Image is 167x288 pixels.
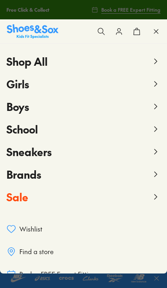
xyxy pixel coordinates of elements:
[6,122,38,136] span: School
[19,270,96,279] span: Book a FREE Expert Fitting
[6,140,161,163] button: Sneakers
[101,6,161,13] span: Book a FREE Expert Fitting
[6,190,28,204] span: Sale
[6,144,52,159] span: Sneakers
[6,163,161,186] button: Brands
[6,118,161,140] button: School
[6,218,161,240] a: Wishlist
[19,225,42,234] span: Wishlist
[7,24,58,38] a: Shoes & Sox
[6,167,41,182] span: Brands
[92,2,161,17] a: Book a FREE Expert Fitting
[6,240,161,263] a: Find a store
[4,3,24,23] button: Gorgias live chat
[19,247,54,256] span: Find a store
[6,263,161,286] a: Book a FREE Expert Fitting
[6,99,29,114] span: Boys
[6,186,161,208] button: Sale
[6,73,161,95] button: Girls
[7,24,58,38] img: SNS_Logo_Responsive.svg
[6,50,161,73] button: Shop All
[6,95,161,118] button: Boys
[6,54,48,69] span: Shop All
[6,77,29,91] span: Girls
